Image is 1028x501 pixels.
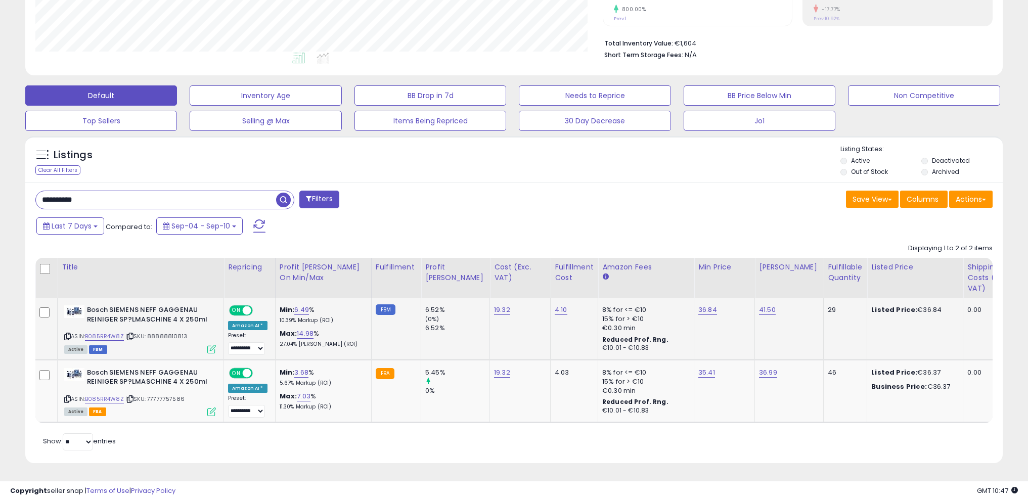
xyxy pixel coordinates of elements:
[828,305,859,314] div: 29
[828,262,863,283] div: Fulfillable Quantity
[555,305,567,315] a: 4.10
[87,305,210,327] b: Bosch SIEMENS NEFF GAGGENAU REINIGER SP?LMASCHINE 4 X 250ml
[602,314,686,324] div: 15% for > €10
[604,51,683,59] b: Short Term Storage Fees:
[977,486,1018,495] span: 2025-09-18 10:47 GMT
[425,368,489,377] div: 5.45%
[846,191,899,208] button: Save View
[871,368,955,377] div: €36.37
[62,262,219,272] div: Title
[555,262,594,283] div: Fulfillment Cost
[156,217,243,235] button: Sep-04 - Sep-10
[251,369,267,377] span: OFF
[932,167,959,176] label: Archived
[280,329,297,338] b: Max:
[871,262,959,272] div: Listed Price
[354,111,506,131] button: Items Being Repriced
[698,305,717,315] a: 36.84
[43,436,116,446] span: Show: entries
[698,368,715,378] a: 35.41
[280,329,364,348] div: %
[52,221,92,231] span: Last 7 Days
[190,85,341,106] button: Inventory Age
[602,368,686,377] div: 8% for <= €10
[555,368,590,377] div: 4.03
[602,386,686,395] div: €0.30 min
[280,305,364,324] div: %
[908,244,993,253] div: Displaying 1 to 2 of 2 items
[685,50,697,60] span: N/A
[494,368,510,378] a: 19.32
[494,262,546,283] div: Cost (Exc. VAT)
[604,36,985,49] li: €1,604
[967,262,1019,294] div: Shipping Costs (Exc. VAT)
[89,345,107,354] span: FBM
[602,262,690,272] div: Amazon Fees
[425,315,439,323] small: (0%)
[698,262,750,272] div: Min Price
[64,305,216,352] div: ASIN:
[967,305,1016,314] div: 0.00
[85,395,124,403] a: B085RR4W8Z
[602,406,686,415] div: €10.01 - €10.83
[25,111,177,131] button: Top Sellers
[280,391,297,401] b: Max:
[759,368,777,378] a: 36.99
[425,305,489,314] div: 6.52%
[602,344,686,352] div: €10.01 - €10.83
[86,486,129,495] a: Terms of Use
[64,368,216,415] div: ASIN:
[354,85,506,106] button: BB Drop in 7d
[618,6,646,13] small: 800.00%
[759,262,819,272] div: [PERSON_NAME]
[602,305,686,314] div: 8% for <= €10
[602,272,608,282] small: Amazon Fees.
[131,486,175,495] a: Privacy Policy
[602,397,668,406] b: Reduced Prof. Rng.
[228,332,267,355] div: Preset:
[280,368,295,377] b: Min:
[230,306,243,315] span: ON
[299,191,339,208] button: Filters
[604,39,673,48] b: Total Inventory Value:
[280,403,364,411] p: 11.30% Markup (ROI)
[64,345,87,354] span: All listings currently available for purchase on Amazon
[228,395,267,418] div: Preset:
[36,217,104,235] button: Last 7 Days
[614,16,627,22] small: Prev: 1
[35,165,80,175] div: Clear All Filters
[519,111,671,131] button: 30 Day Decrease
[280,341,364,348] p: 27.04% [PERSON_NAME] (ROI)
[871,368,917,377] b: Listed Price:
[871,305,955,314] div: €36.84
[967,368,1016,377] div: 0.00
[54,148,93,162] h5: Listings
[871,305,917,314] b: Listed Price:
[519,85,671,106] button: Needs to Reprice
[840,145,1003,154] p: Listing States:
[280,368,364,387] div: %
[251,306,267,315] span: OFF
[228,321,267,330] div: Amazon AI *
[230,369,243,377] span: ON
[25,85,177,106] button: Default
[275,258,371,298] th: The percentage added to the cost of goods (COGS) that forms the calculator for Min & Max prices.
[602,324,686,333] div: €0.30 min
[602,377,686,386] div: 15% for > €10
[818,6,840,13] small: -17.77%
[848,85,1000,106] button: Non Competitive
[87,368,210,389] b: Bosch SIEMENS NEFF GAGGENAU REINIGER SP?LMASCHINE 4 X 250ml
[949,191,993,208] button: Actions
[814,16,839,22] small: Prev: 10.92%
[280,262,367,283] div: Profit [PERSON_NAME] on Min/Max
[425,324,489,333] div: 6.52%
[871,382,955,391] div: €36.37
[106,222,152,232] span: Compared to:
[125,332,187,340] span: | SKU: 88888810813
[376,368,394,379] small: FBA
[828,368,859,377] div: 46
[10,486,175,496] div: seller snap | |
[425,262,485,283] div: Profit [PERSON_NAME]
[494,305,510,315] a: 19.32
[684,85,835,106] button: BB Price Below Min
